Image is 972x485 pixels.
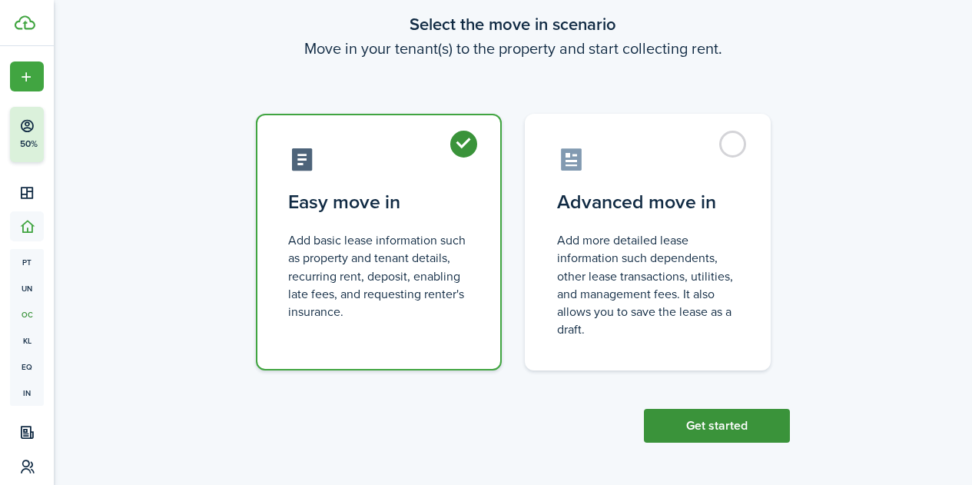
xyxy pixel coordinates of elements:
control-radio-card-title: Advanced move in [557,188,738,216]
wizard-step-header-description: Move in your tenant(s) to the property and start collecting rent. [237,37,790,60]
control-radio-card-description: Add basic lease information such as property and tenant details, recurring rent, deposit, enablin... [288,231,469,321]
button: 50% [10,107,138,162]
wizard-step-header-title: Select the move in scenario [237,12,790,37]
a: in [10,380,44,406]
a: kl [10,327,44,354]
button: Open menu [10,61,44,91]
a: pt [10,249,44,275]
img: TenantCloud [15,15,35,30]
a: eq [10,354,44,380]
a: oc [10,301,44,327]
button: Get started [644,409,790,443]
control-radio-card-title: Easy move in [288,188,469,216]
a: un [10,275,44,301]
p: 50% [19,138,38,151]
control-radio-card-description: Add more detailed lease information such dependents, other lease transactions, utilities, and man... [557,231,738,338]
